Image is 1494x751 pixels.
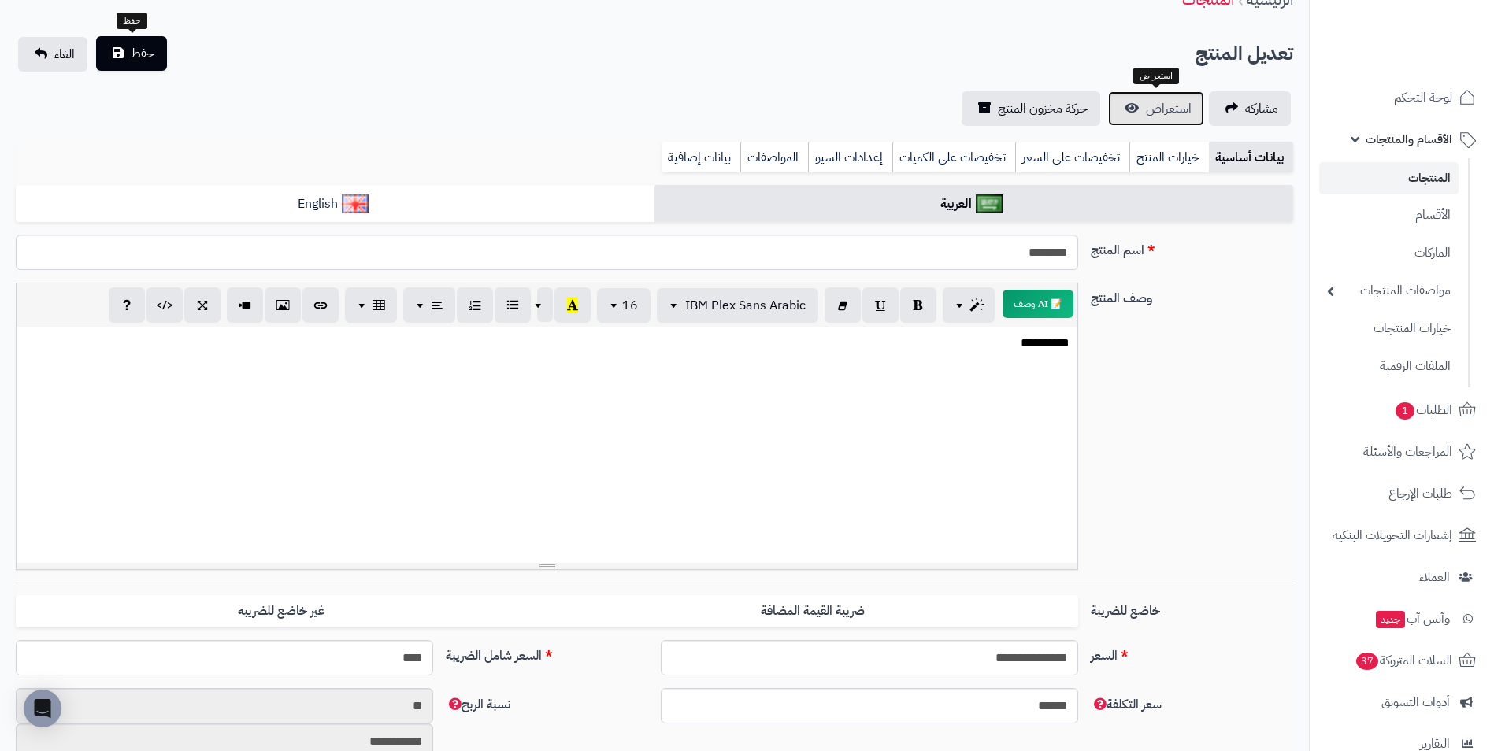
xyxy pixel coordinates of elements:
[1196,38,1293,70] h2: تعديل المنتج
[1394,87,1452,109] span: لوحة التحكم
[1319,516,1485,554] a: إشعارات التحويلات البنكية
[547,595,1078,627] label: ضريبة القيمة المضافة
[976,194,1003,213] img: العربية
[1333,524,1452,546] span: إشعارات التحويلات البنكية
[1366,128,1452,150] span: الأقسام والمنتجات
[1319,475,1485,512] a: طلبات الإرجاع
[1319,350,1459,383] a: الملفات الرقمية
[1376,611,1405,628] span: جديد
[1319,642,1485,679] a: السلات المتروكة37
[1319,274,1459,308] a: مواصفات المنتجات
[1084,595,1299,620] label: خاضع للضريبة
[1319,683,1485,721] a: أدوات التسويق
[1084,640,1299,665] label: السعر
[1319,558,1485,596] a: العملاء
[1419,566,1450,588] span: العملاء
[1319,162,1459,194] a: المنتجات
[96,36,167,71] button: حفظ
[16,185,654,224] a: English
[1091,695,1162,714] span: سعر التكلفة
[24,690,61,727] div: Open Intercom Messenger
[1356,653,1378,670] span: 37
[1003,290,1073,318] button: 📝 AI وصف
[1381,691,1450,713] span: أدوات التسويق
[1133,68,1179,85] div: استعراض
[1209,91,1291,126] a: مشاركه
[1319,312,1459,346] a: خيارات المنتجات
[131,44,154,63] span: حفظ
[446,695,510,714] span: نسبة الربح
[1015,142,1129,173] a: تخفيضات على السعر
[657,288,818,323] button: IBM Plex Sans Arabic
[597,288,651,323] button: 16
[16,595,547,627] label: غير خاضع للضريبه
[622,296,638,315] span: 16
[342,194,369,213] img: English
[892,142,1015,173] a: تخفيضات على الكميات
[662,142,740,173] a: بيانات إضافية
[1129,142,1209,173] a: خيارات المنتج
[1394,399,1452,421] span: الطلبات
[1209,142,1293,173] a: بيانات أساسية
[998,99,1088,118] span: حركة مخزون المنتج
[1245,99,1278,118] span: مشاركه
[18,37,87,72] a: الغاء
[1108,91,1204,126] a: استعراض
[1388,483,1452,505] span: طلبات الإرجاع
[654,185,1293,224] a: العربية
[1374,608,1450,630] span: وآتس آب
[439,640,654,665] label: السعر شامل الضريبة
[1084,235,1299,260] label: اسم المنتج
[962,91,1100,126] a: حركة مخزون المنتج
[54,45,75,64] span: الغاء
[1319,600,1485,638] a: وآتس آبجديد
[685,296,806,315] span: IBM Plex Sans Arabic
[808,142,892,173] a: إعدادات السيو
[1355,649,1452,671] span: السلات المتروكة
[1319,391,1485,429] a: الطلبات1
[1396,402,1414,420] span: 1
[1319,79,1485,117] a: لوحة التحكم
[117,13,147,30] div: حفظ
[1319,236,1459,270] a: الماركات
[740,142,808,173] a: المواصفات
[1363,441,1452,463] span: المراجعات والأسئلة
[1319,433,1485,471] a: المراجعات والأسئلة
[1084,283,1299,308] label: وصف المنتج
[1319,198,1459,232] a: الأقسام
[1146,99,1192,118] span: استعراض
